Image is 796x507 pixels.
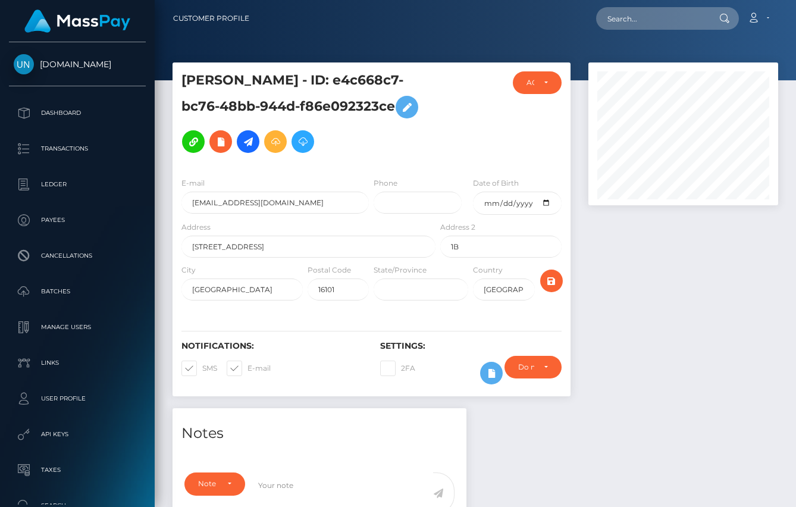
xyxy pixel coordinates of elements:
p: Transactions [14,140,141,158]
p: Links [14,354,141,372]
p: User Profile [14,390,141,408]
span: [DOMAIN_NAME] [9,59,146,70]
p: API Keys [14,425,141,443]
h6: Notifications: [181,341,362,351]
p: Manage Users [14,318,141,336]
p: Payees [14,211,141,229]
a: User Profile [9,384,146,414]
div: Note Type [198,479,218,489]
label: Address [181,222,211,233]
p: Ledger [14,176,141,193]
label: SMS [181,361,217,376]
a: Dashboard [9,98,146,128]
p: Taxes [14,461,141,479]
label: Country [473,265,503,276]
label: City [181,265,196,276]
label: Address 2 [440,222,475,233]
h4: Notes [181,423,457,444]
a: Links [9,348,146,378]
a: Initiate Payout [237,130,259,153]
a: Taxes [9,455,146,485]
a: Transactions [9,134,146,164]
input: Search... [596,7,708,30]
label: Phone [374,178,397,189]
button: Note Type [184,472,245,495]
img: Unlockt.me [14,54,34,74]
div: Do not require [518,362,534,372]
label: State/Province [374,265,427,276]
a: Ledger [9,170,146,199]
p: Dashboard [14,104,141,122]
a: Cancellations [9,241,146,271]
label: 2FA [380,361,415,376]
div: ACTIVE [527,78,534,87]
a: API Keys [9,420,146,449]
a: Manage Users [9,312,146,342]
a: Customer Profile [173,6,249,31]
label: Postal Code [308,265,351,276]
button: ACTIVE [513,71,561,94]
button: Do not require [504,356,561,378]
img: MassPay Logo [24,10,130,33]
a: Batches [9,277,146,306]
p: Batches [14,283,141,301]
h5: [PERSON_NAME] - ID: e4c668c7-bc76-48bb-944d-f86e092323ce [181,71,429,159]
label: E-mail [181,178,205,189]
p: Cancellations [14,247,141,265]
h6: Settings: [380,341,561,351]
label: Date of Birth [473,178,519,189]
a: Payees [9,205,146,235]
label: E-mail [227,361,271,376]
